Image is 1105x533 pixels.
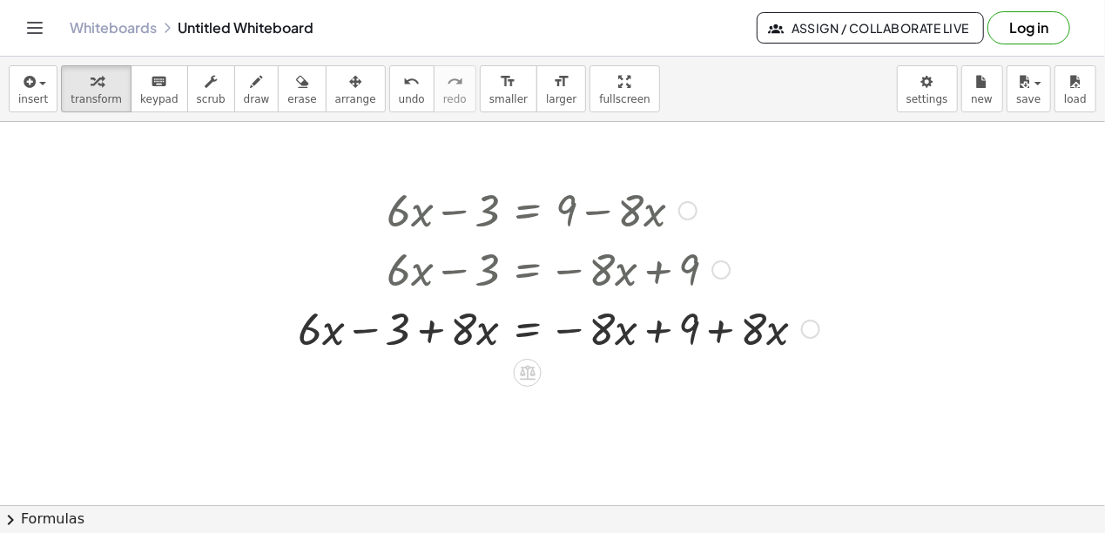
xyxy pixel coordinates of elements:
[447,71,463,92] i: redo
[546,93,576,105] span: larger
[906,93,948,105] span: settings
[187,65,235,112] button: scrub
[18,93,48,105] span: insert
[434,65,476,112] button: redoredo
[326,65,386,112] button: arrange
[553,71,569,92] i: format_size
[140,93,179,105] span: keypad
[771,20,969,36] span: Assign / Collaborate Live
[1054,65,1096,112] button: load
[514,359,542,387] div: Apply the same math to both sides of the equation
[443,93,467,105] span: redo
[244,93,270,105] span: draw
[70,19,157,37] a: Whiteboards
[971,93,993,105] span: new
[536,65,586,112] button: format_sizelarger
[151,71,167,92] i: keyboard
[61,65,131,112] button: transform
[399,93,425,105] span: undo
[234,65,280,112] button: draw
[599,93,650,105] span: fullscreen
[287,93,316,105] span: erase
[403,71,420,92] i: undo
[500,71,516,92] i: format_size
[197,93,226,105] span: scrub
[489,93,528,105] span: smaller
[131,65,188,112] button: keyboardkeypad
[278,65,326,112] button: erase
[590,65,659,112] button: fullscreen
[1016,93,1041,105] span: save
[961,65,1003,112] button: new
[897,65,958,112] button: settings
[480,65,537,112] button: format_sizesmaller
[757,12,984,44] button: Assign / Collaborate Live
[9,65,57,112] button: insert
[71,93,122,105] span: transform
[1064,93,1087,105] span: load
[987,11,1070,44] button: Log in
[389,65,435,112] button: undoundo
[335,93,376,105] span: arrange
[1007,65,1051,112] button: save
[21,14,49,42] button: Toggle navigation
